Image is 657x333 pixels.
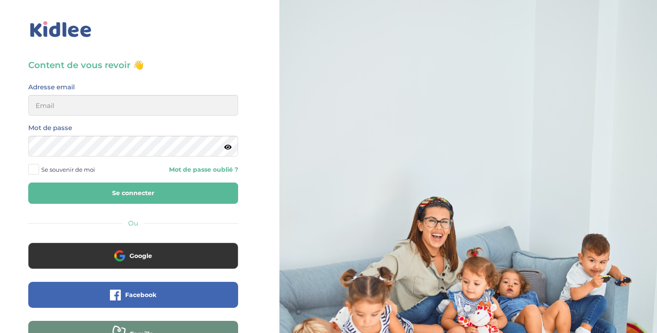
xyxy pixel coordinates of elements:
a: Mot de passe oublié ? [139,166,238,174]
span: Ou [128,219,138,227]
button: Se connecter [28,183,238,204]
label: Mot de passe [28,122,72,134]
label: Adresse email [28,82,75,93]
img: logo_kidlee_bleu [28,20,93,39]
input: Email [28,95,238,116]
button: Facebook [28,282,238,308]
span: Facebook [125,291,156,299]
span: Se souvenir de moi [41,164,95,175]
span: Google [129,251,152,260]
button: Google [28,243,238,269]
a: Facebook [28,297,238,305]
img: facebook.png [110,290,121,300]
h3: Content de vous revoir 👋 [28,59,238,71]
a: Google [28,258,238,266]
img: google.png [114,250,125,261]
